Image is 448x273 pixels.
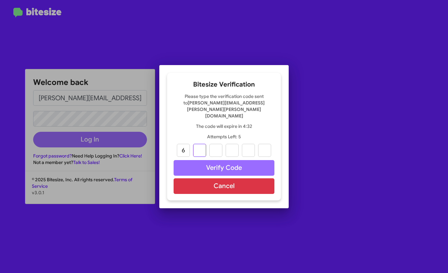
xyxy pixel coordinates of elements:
[187,100,265,119] strong: [PERSON_NAME][EMAIL_ADDRESS][PERSON_NAME][PERSON_NAME][DOMAIN_NAME]
[174,160,274,176] button: Verify Code
[174,123,274,130] p: The code will expire in 4:32
[174,79,274,90] h2: Bitesize Verification
[174,178,274,194] button: Cancel
[174,133,274,140] p: Attempts Left: 5
[174,93,274,119] p: Please type the verification code sent to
